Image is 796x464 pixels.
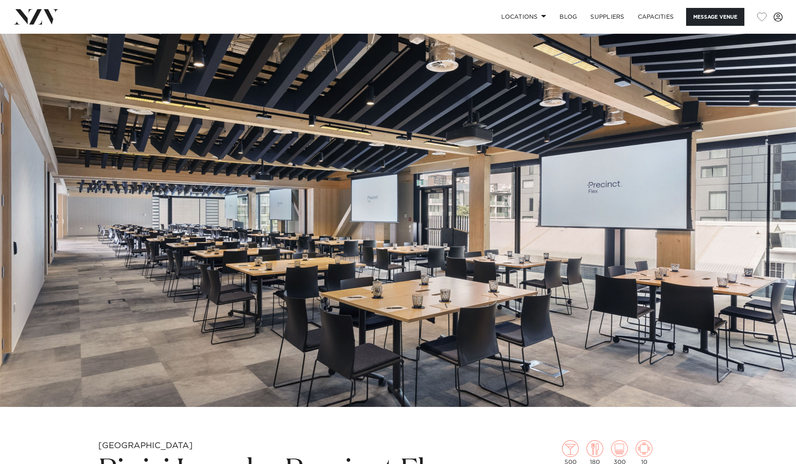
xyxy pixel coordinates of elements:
[631,8,681,26] a: Capacities
[13,9,59,24] img: nzv-logo.png
[553,8,584,26] a: BLOG
[587,440,603,457] img: dining.png
[584,8,631,26] a: SUPPLIERS
[562,440,579,457] img: cocktail.png
[98,442,193,450] small: [GEOGRAPHIC_DATA]
[686,8,744,26] button: Message Venue
[495,8,553,26] a: Locations
[636,440,652,457] img: meeting.png
[611,440,628,457] img: theatre.png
